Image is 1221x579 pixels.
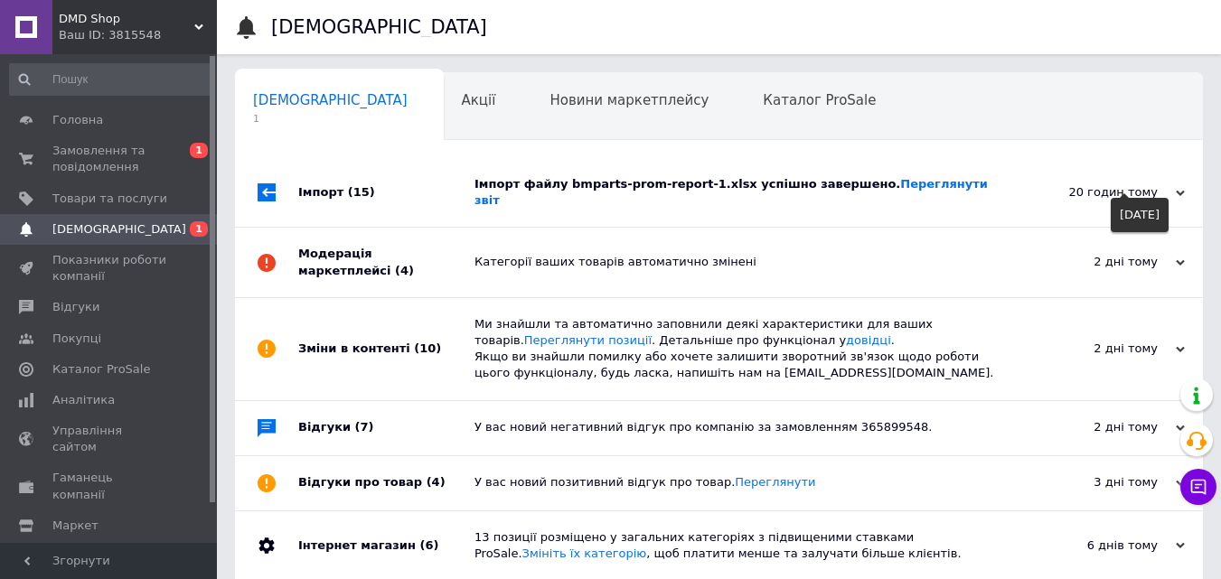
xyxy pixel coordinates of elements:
span: Показники роботи компанії [52,252,167,285]
span: Замовлення та повідомлення [52,143,167,175]
div: Відгуки [298,401,474,455]
div: Зміни в контенті [298,298,474,400]
span: (4) [395,264,414,277]
div: Імпорт файлу bmparts-prom-report-1.xlsx успішно завершено. [474,176,1004,209]
span: Управління сайтом [52,423,167,455]
div: Імпорт [298,158,474,227]
span: (4) [427,475,446,489]
div: 6 днів тому [1004,537,1185,554]
div: Ваш ID: 3815548 [59,27,217,43]
span: (7) [355,420,374,434]
a: Переглянути позиції [524,333,652,347]
h1: [DEMOGRAPHIC_DATA] [271,16,487,38]
a: Переглянути [735,475,815,489]
a: Змініть їх категорію [522,546,647,560]
button: Чат з покупцем [1180,469,1216,505]
span: (15) [348,185,375,199]
div: У вас новий негативний відгук про компанію за замовленням 365899548. [474,419,1004,435]
span: Новини маркетплейсу [549,92,709,108]
div: 2 дні тому [1004,419,1185,435]
span: Відгуки [52,299,99,315]
span: Гаманець компанії [52,470,167,502]
div: 2 дні тому [1004,254,1185,270]
span: (10) [414,341,441,355]
div: 2 дні тому [1004,341,1185,357]
div: Ми знайшли та автоматично заповнили деякі характеристики для ваших товарів. . Детальніше про функ... [474,316,1004,382]
span: (6) [419,538,438,552]
span: DMD Shop [59,11,194,27]
span: Маркет [52,518,99,534]
div: Модерація маркетплейсі [298,228,474,296]
span: 1 [253,112,408,126]
span: 1 [190,143,208,158]
div: 20 годин тому [1004,184,1185,201]
span: [DEMOGRAPHIC_DATA] [253,92,408,108]
span: Акції [462,92,496,108]
div: [DATE] [1111,198,1169,232]
input: Пошук [9,63,213,96]
a: довідці [846,333,891,347]
span: Головна [52,112,103,128]
span: Покупці [52,331,101,347]
span: Каталог ProSale [52,361,150,378]
div: Категорії ваших товарів автоматично змінені [474,254,1004,270]
div: Відгуки про товар [298,456,474,510]
div: У вас новий позитивний відгук про товар. [474,474,1004,490]
span: 1 [190,221,208,237]
div: 13 позиції розміщено у загальних категоріях з підвищеними ставками ProSale. , щоб платити менше т... [474,529,1004,562]
span: Каталог ProSale [763,92,876,108]
span: Аналітика [52,392,115,408]
span: [DEMOGRAPHIC_DATA] [52,221,186,238]
div: 3 дні тому [1004,474,1185,490]
span: Товари та послуги [52,191,167,207]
